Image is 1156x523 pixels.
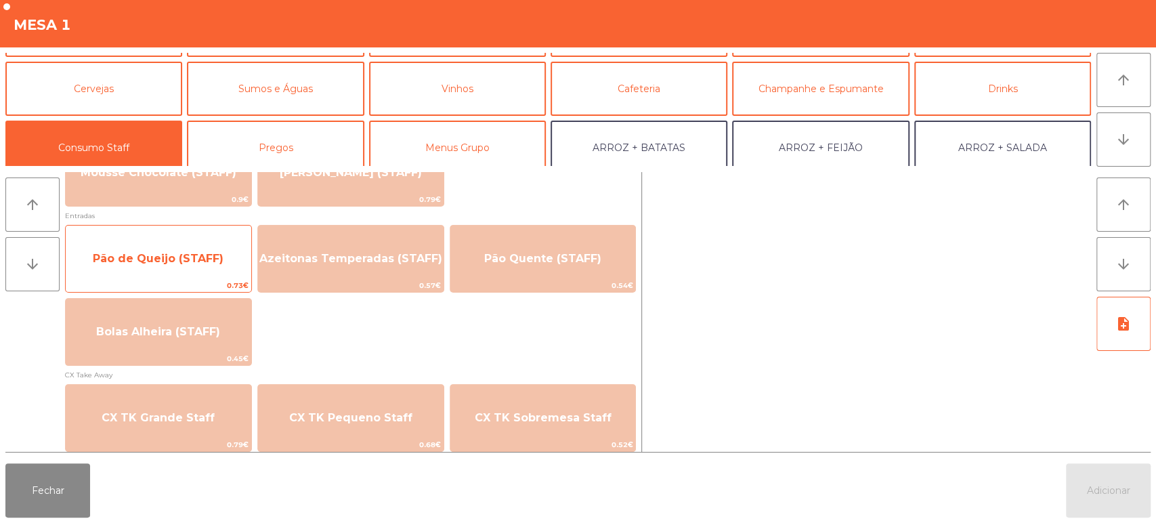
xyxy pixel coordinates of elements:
[289,411,412,424] span: CX TK Pequeno Staff
[5,463,90,518] button: Fechar
[258,193,444,206] span: 0.79€
[5,121,182,175] button: Consumo Staff
[551,121,727,175] button: ARROZ + BATATAS
[96,325,220,338] span: Bolas Alheira (STAFF)
[187,62,364,116] button: Sumos e Águas
[5,62,182,116] button: Cervejas
[484,252,601,265] span: Pão Quente (STAFF)
[102,411,215,424] span: CX TK Grande Staff
[14,15,71,35] h4: Mesa 1
[551,62,727,116] button: Cafeteria
[280,166,422,179] span: [PERSON_NAME] (STAFF)
[369,62,546,116] button: Vinhos
[5,177,60,232] button: arrow_upward
[93,252,223,265] span: Pão de Queijo (STAFF)
[732,62,909,116] button: Champanhe e Espumante
[24,256,41,272] i: arrow_downward
[369,121,546,175] button: Menus Grupo
[66,279,251,292] span: 0.73€
[66,193,251,206] span: 0.9€
[450,279,636,292] span: 0.54€
[1096,237,1151,291] button: arrow_downward
[1115,316,1132,332] i: note_add
[450,438,636,451] span: 0.52€
[187,121,364,175] button: Pregos
[259,252,442,265] span: Azeitonas Temperadas (STAFF)
[66,438,251,451] span: 0.79€
[81,166,236,179] span: Mousse Chocolate (STAFF)
[1115,256,1132,272] i: arrow_downward
[65,209,636,222] span: Entradas
[1115,131,1132,148] i: arrow_downward
[1096,297,1151,351] button: note_add
[258,279,444,292] span: 0.57€
[66,352,251,365] span: 0.45€
[732,121,909,175] button: ARROZ + FEIJÃO
[65,369,636,381] span: CX Take Away
[475,411,612,424] span: CX TK Sobremesa Staff
[1115,196,1132,213] i: arrow_upward
[5,237,60,291] button: arrow_downward
[1096,53,1151,107] button: arrow_upward
[258,438,444,451] span: 0.68€
[914,62,1091,116] button: Drinks
[914,121,1091,175] button: ARROZ + SALADA
[1096,177,1151,232] button: arrow_upward
[1096,112,1151,167] button: arrow_downward
[1115,72,1132,88] i: arrow_upward
[24,196,41,213] i: arrow_upward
